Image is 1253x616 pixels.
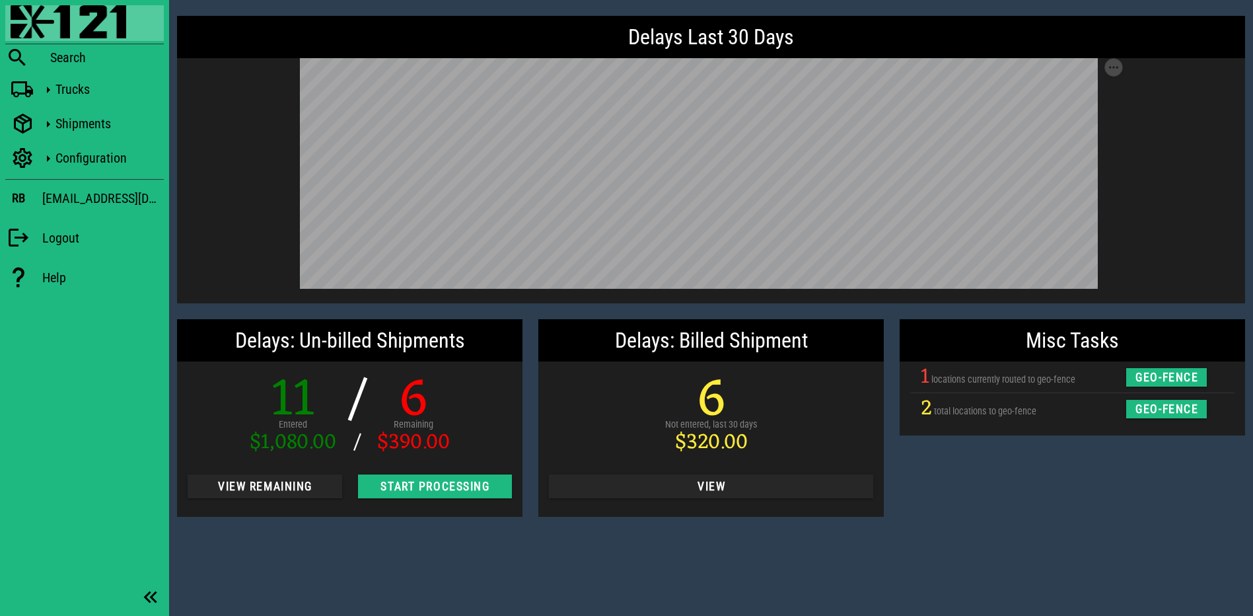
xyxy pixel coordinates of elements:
div: $320.00 [665,432,758,453]
button: View [549,475,873,498]
div: Shipments [55,116,159,132]
h3: RB [12,191,25,206]
span: Start Processing [369,480,502,493]
div: Delays: Un-billed Shipments [177,319,522,362]
span: View [559,480,863,493]
div: / [346,375,367,428]
div: Help [42,270,164,286]
button: geo-fence [1126,400,1207,418]
div: / [346,432,367,453]
button: geo-fence [1126,368,1207,387]
div: Vega visualization [300,58,1123,293]
img: 87f0f0e.png [11,5,126,38]
a: Blackfly [5,5,164,41]
span: 2 [921,390,932,428]
button: Start Processing [358,475,513,498]
div: 11 [250,375,336,428]
span: View Remaining [198,480,332,493]
a: geo-fence [1126,371,1207,381]
div: 6 [377,375,450,428]
a: Help [5,259,164,296]
span: geo-fence [1135,371,1199,384]
span: total locations to geo-fence [934,406,1036,417]
div: Search [50,50,164,65]
div: Configuration [55,150,159,166]
div: 6 [665,375,758,428]
div: Entered [250,418,336,432]
div: Delays: Billed Shipment [538,319,884,362]
span: 1 [921,358,929,396]
span: geo-fence [1135,403,1199,416]
button: View Remaining [188,475,342,498]
div: Trucks [55,81,159,97]
div: Logout [42,230,164,246]
span: locations currently routed to geo-fence [931,374,1075,385]
div: Misc Tasks [900,319,1245,362]
a: geo-fence [1126,403,1207,414]
div: Remaining [377,418,450,432]
div: Delays Last 30 Days [177,16,1245,58]
div: $390.00 [377,432,450,453]
div: [EMAIL_ADDRESS][DOMAIN_NAME] [42,188,164,209]
div: Not entered, last 30 days [665,418,758,432]
div: $1,080.00 [250,432,336,453]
